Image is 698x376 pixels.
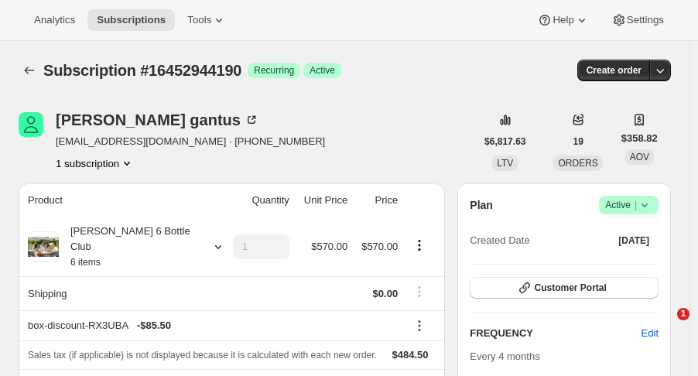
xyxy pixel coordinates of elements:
[587,64,642,77] span: Create order
[470,233,529,248] span: Created Date
[621,131,658,146] span: $358.82
[311,241,347,252] span: $570.00
[497,158,513,169] span: LTV
[602,9,673,31] button: Settings
[373,288,399,299] span: $0.00
[558,158,597,169] span: ORDERS
[553,14,573,26] span: Help
[645,308,683,345] iframe: Intercom live chat
[56,156,135,171] button: Product actions
[470,326,641,341] h2: FREQUENCY
[392,349,429,361] span: $484.50
[254,64,294,77] span: Recurring
[43,62,241,79] span: Subscription #16452944190
[34,14,75,26] span: Analytics
[59,224,198,270] div: [PERSON_NAME] 6 Bottle Club
[630,152,649,162] span: AOV
[528,9,598,31] button: Help
[56,134,325,149] span: [EMAIL_ADDRESS][DOMAIN_NAME] · [PHONE_NUMBER]
[484,135,525,148] span: $6,817.63
[28,318,398,333] div: box-discount-RX3UBA
[475,131,535,152] button: $6,817.63
[97,14,166,26] span: Subscriptions
[618,234,649,247] span: [DATE]
[19,60,40,81] button: Subscriptions
[294,183,352,217] th: Unit Price
[605,197,652,213] span: Active
[609,230,659,251] button: [DATE]
[56,112,259,128] div: [PERSON_NAME] gantus
[627,14,664,26] span: Settings
[407,237,432,254] button: Product actions
[361,241,398,252] span: $570.00
[70,257,101,268] small: 6 items
[534,282,606,294] span: Customer Portal
[25,9,84,31] button: Analytics
[635,199,637,211] span: |
[470,277,659,299] button: Customer Portal
[19,112,43,137] span: tiffany gantus
[187,14,211,26] span: Tools
[563,131,592,152] button: 19
[577,60,651,81] button: Create order
[470,350,539,362] span: Every 4 months
[470,197,493,213] h2: Plan
[19,276,221,310] th: Shipping
[573,135,583,148] span: 19
[407,283,432,300] button: Shipping actions
[310,64,335,77] span: Active
[632,321,668,346] button: Edit
[221,183,294,217] th: Quantity
[642,326,659,341] span: Edit
[19,183,221,217] th: Product
[28,350,377,361] span: Sales tax (if applicable) is not displayed because it is calculated with each new order.
[677,308,689,320] span: 1
[352,183,402,217] th: Price
[178,9,236,31] button: Tools
[137,318,171,333] span: - $85.50
[87,9,175,31] button: Subscriptions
